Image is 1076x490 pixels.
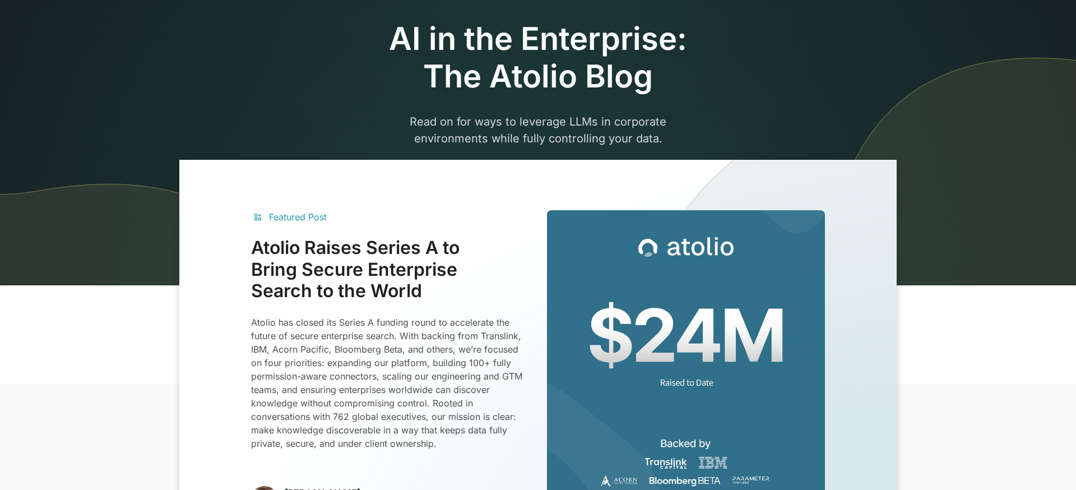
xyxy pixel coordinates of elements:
p: Read on for ways to leverage LLMs in corporate environments while fully controlling your data. [323,113,753,197]
h3: Atolio Raises Series A to Bring Secure Enterprise Search to the World [251,237,529,302]
div: Featured Post [269,210,327,224]
h1: AI in the Enterprise: The Atolio Blog [323,20,753,95]
p: Atolio has closed its Series A funding round to accelerate the future of secure enterprise search... [251,316,529,450]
